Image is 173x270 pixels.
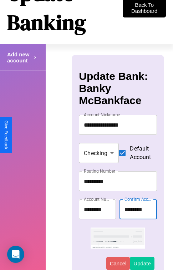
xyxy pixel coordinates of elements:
[130,144,151,162] span: Default Account
[7,51,32,63] h4: Add new account
[130,257,154,270] button: Update
[91,228,145,248] img: check
[84,168,115,174] label: Routing Number
[124,196,153,202] label: Confirm Account Number
[84,112,120,118] label: Account Nickname
[79,143,119,163] div: Checking
[106,257,130,270] button: Cancel
[4,121,9,149] div: Give Feedback
[84,196,112,202] label: Account Number
[7,246,24,263] div: Open Intercom Messenger
[79,70,157,107] h3: Update Bank: Banky McBankface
